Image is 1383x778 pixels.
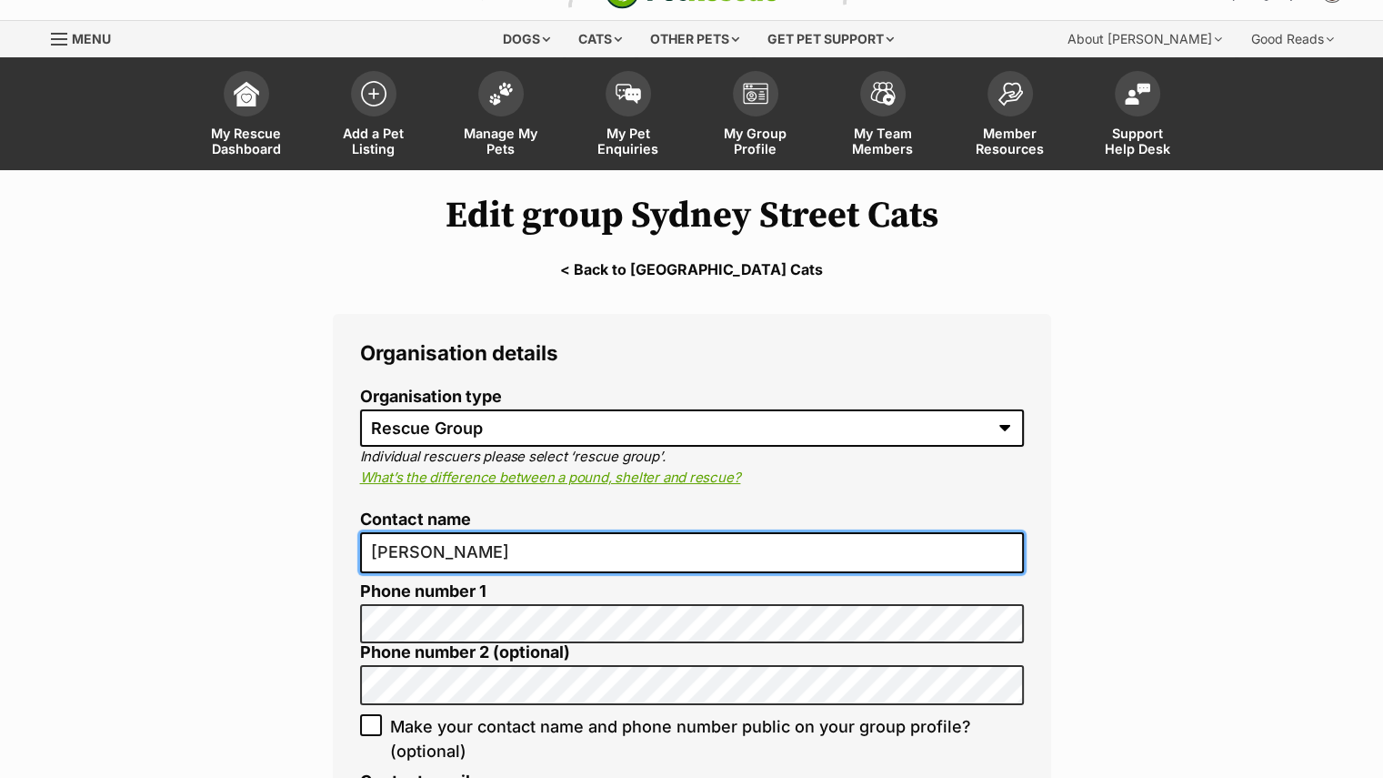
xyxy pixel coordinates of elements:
[51,21,124,54] a: Menu
[72,31,111,46] span: Menu
[692,62,819,170] a: My Group Profile
[360,510,1024,530] label: Contact name
[1074,62,1201,170] a: Support Help Desk
[1125,83,1150,105] img: help-desk-icon-fdf02630f3aa405de69fd3d07c3f3aa587a6932b1a1747fa1d2bba05be0121f9.svg
[616,84,641,104] img: pet-enquiries-icon-7e3ad2cf08bfb03b45e93fb7055b45f3efa6380592205ae92323e6603595dc1f.svg
[969,126,1051,157] span: Member Resources
[205,126,287,157] span: My Rescue Dashboard
[437,62,565,170] a: Manage My Pets
[870,82,896,106] img: team-members-icon-5396bd8760b3fe7c0b43da4ab00e1e3bb1a5d9ba89233759b79545d2d3fc5d0d.svg
[587,126,669,157] span: My Pet Enquiries
[360,447,1024,488] p: Individual rescuers please select ‘rescue group’.
[1055,21,1235,57] div: About [PERSON_NAME]
[565,62,692,170] a: My Pet Enquiries
[488,82,514,106] img: manage-my-pets-icon-02211641906a0b7f246fdf0571729dbe1e7629f14944591b6c1af311fb30b64b.svg
[743,83,768,105] img: group-profile-icon-3fa3cf56718a62981997c0bc7e787c4b2cf8bcc04b72c1350f741eb67cf2f40e.svg
[997,82,1023,106] img: member-resources-icon-8e73f808a243e03378d46382f2149f9095a855e16c252ad45f914b54edf8863c.svg
[360,388,1024,407] label: Organisation type
[637,21,752,57] div: Other pets
[1097,126,1178,157] span: Support Help Desk
[360,469,741,486] a: What’s the difference between a pound, shelter and rescue?
[947,62,1074,170] a: Member Resources
[360,582,1024,601] label: Phone number 1
[715,126,797,157] span: My Group Profile
[333,126,415,157] span: Add a Pet Listing
[460,126,542,157] span: Manage My Pets
[361,81,386,106] img: add-pet-listing-icon-0afa8454b4691262ce3f59096e99ab1cd57d4a30225e0717b998d2c9b9846f56.svg
[183,62,310,170] a: My Rescue Dashboard
[819,62,947,170] a: My Team Members
[755,21,907,57] div: Get pet support
[360,340,558,365] span: Organisation details
[360,643,1024,662] label: Phone number 2 (optional)
[842,126,924,157] span: My Team Members
[566,21,635,57] div: Cats
[310,62,437,170] a: Add a Pet Listing
[390,714,1024,763] span: Make your contact name and phone number public on your group profile? (optional)
[1238,21,1347,57] div: Good Reads
[234,81,259,106] img: dashboard-icon-eb2f2d2d3e046f16d808141f083e7271f6b2e854fb5c12c21221c1fb7104beca.svg
[490,21,563,57] div: Dogs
